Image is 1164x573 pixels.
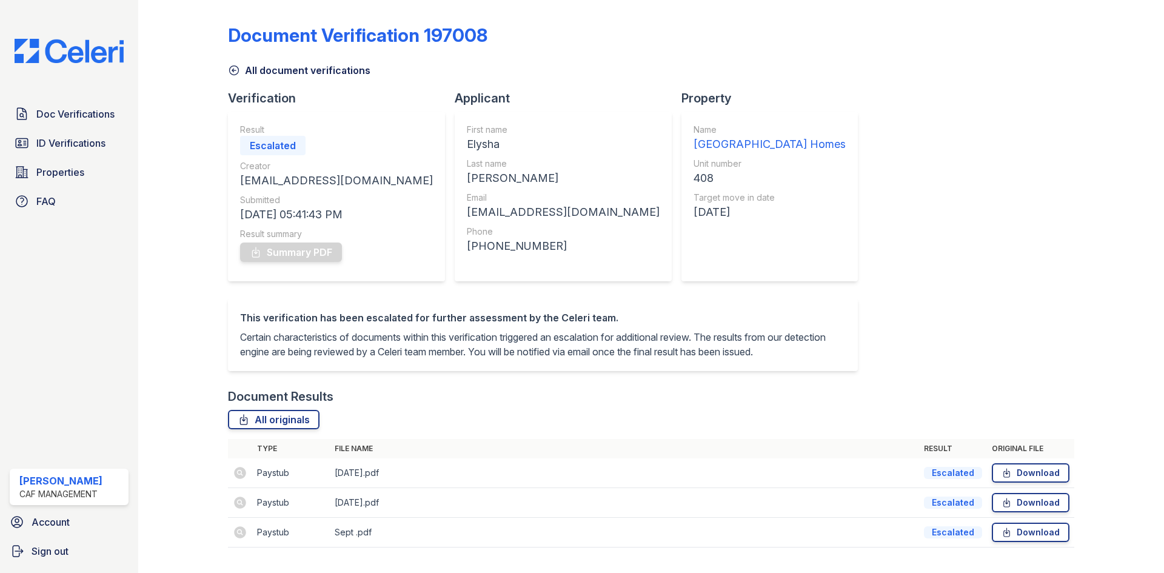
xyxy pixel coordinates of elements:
div: Name [694,124,846,136]
div: Escalated [924,497,982,509]
span: Sign out [32,544,69,558]
td: [DATE].pdf [330,488,919,518]
div: CAF Management [19,488,102,500]
a: Download [992,523,1069,542]
p: Certain characteristics of documents within this verification triggered an escalation for additio... [240,330,846,359]
div: Escalated [924,526,982,538]
th: Original file [987,439,1074,458]
a: Sign out [5,539,133,563]
div: Document Verification 197008 [228,24,487,46]
th: Result [919,439,987,458]
a: Doc Verifications [10,102,129,126]
div: [PHONE_NUMBER] [467,238,660,255]
span: FAQ [36,194,56,209]
div: 408 [694,170,846,187]
td: [DATE].pdf [330,458,919,488]
div: Applicant [455,90,681,107]
div: Escalated [240,136,306,155]
div: [EMAIL_ADDRESS][DOMAIN_NAME] [467,204,660,221]
span: ID Verifications [36,136,105,150]
div: Submitted [240,194,433,206]
div: Unit number [694,158,846,170]
div: This verification has been escalated for further assessment by the Celeri team. [240,310,846,325]
td: Paystub [252,458,330,488]
div: Verification [228,90,455,107]
a: FAQ [10,189,129,213]
div: [DATE] 05:41:43 PM [240,206,433,223]
span: Properties [36,165,84,179]
span: Doc Verifications [36,107,115,121]
div: Elysha [467,136,660,153]
div: Escalated [924,467,982,479]
a: All originals [228,410,319,429]
div: Creator [240,160,433,172]
div: Email [467,192,660,204]
div: [EMAIL_ADDRESS][DOMAIN_NAME] [240,172,433,189]
a: ID Verifications [10,131,129,155]
a: Download [992,493,1069,512]
th: Type [252,439,330,458]
div: Target move in date [694,192,846,204]
div: [DATE] [694,204,846,221]
a: Name [GEOGRAPHIC_DATA] Homes [694,124,846,153]
div: First name [467,124,660,136]
a: All document verifications [228,63,370,78]
a: Account [5,510,133,534]
div: Last name [467,158,660,170]
div: [PERSON_NAME] [19,474,102,488]
div: Property [681,90,868,107]
td: Paystub [252,518,330,548]
a: Download [992,463,1069,483]
div: [PERSON_NAME] [467,170,660,187]
div: Result summary [240,228,433,240]
div: [GEOGRAPHIC_DATA] Homes [694,136,846,153]
div: Result [240,124,433,136]
th: File name [330,439,919,458]
div: Phone [467,226,660,238]
td: Paystub [252,488,330,518]
span: Account [32,515,70,529]
div: Document Results [228,388,333,405]
td: Sept .pdf [330,518,919,548]
img: CE_Logo_Blue-a8612792a0a2168367f1c8372b55b34899dd931a85d93a1a3d3e32e68fde9ad4.png [5,39,133,63]
a: Properties [10,160,129,184]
